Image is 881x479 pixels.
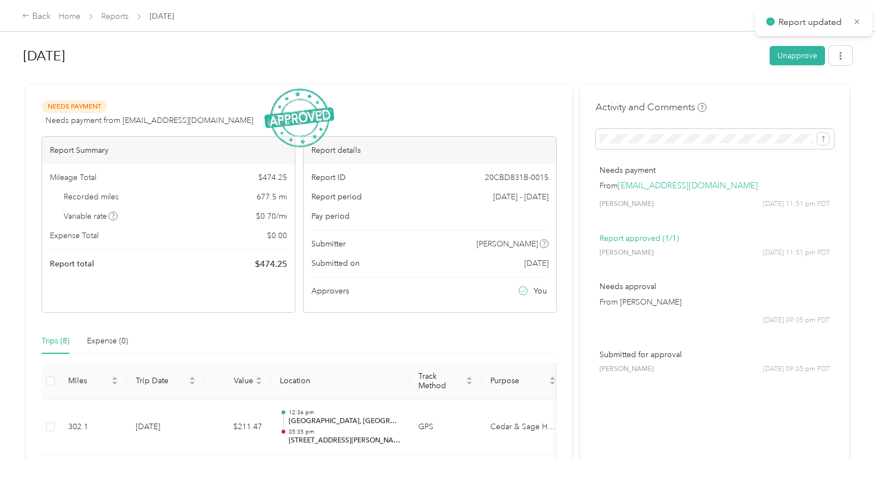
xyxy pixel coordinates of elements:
th: Purpose [482,363,565,400]
span: caret-up [549,375,556,382]
p: Needs payment [600,164,830,176]
span: Approvers [311,285,349,297]
span: [DATE] 09:05 pm PDT [763,316,830,326]
span: Purpose [490,376,547,385]
div: Report details [304,137,556,164]
span: [DATE] - [DATE] [493,191,549,203]
a: Home [59,12,80,21]
span: $ 0.00 [267,230,287,241]
p: Submitted for approval [600,349,830,360]
span: [DATE] 11:51 pm PDT [763,248,830,258]
span: [DATE] [150,11,174,22]
span: caret-up [189,375,196,382]
span: $ 0.70 / mi [256,210,287,222]
span: [PERSON_NAME] [600,248,654,258]
span: Expense Total [50,230,99,241]
th: Miles [59,363,127,400]
iframe: Everlance-gr Chat Button Frame [819,417,881,479]
td: $211.47 [204,400,271,455]
td: Cedar & Sage Homes [482,400,565,455]
a: [EMAIL_ADDRESS][DOMAIN_NAME] [618,181,758,191]
p: [GEOGRAPHIC_DATA], [GEOGRAPHIC_DATA], [US_STATE][GEOGRAPHIC_DATA], [GEOGRAPHIC_DATA] [289,416,401,426]
span: Trip Date [136,376,187,385]
th: Value [204,363,271,400]
th: Track Method [409,363,482,400]
span: Miles [68,376,109,385]
span: [DATE] [524,257,549,269]
span: caret-down [189,380,196,387]
p: From [600,180,830,192]
span: caret-down [549,380,556,387]
span: $ 474.25 [258,172,287,183]
span: 20CBD831B-0015 [485,172,549,183]
span: caret-down [466,380,473,387]
td: 302.1 [59,400,127,455]
span: caret-up [111,375,118,382]
button: Unapprove [770,46,825,65]
span: [PERSON_NAME] [477,238,538,250]
p: Needs approval [600,281,830,292]
div: Report Summary [42,137,295,164]
span: [DATE] 11:51 pm PDT [763,199,830,209]
span: Report total [50,258,94,270]
p: 12:36 pm [289,409,401,416]
p: Report updated [778,16,845,29]
span: 677.5 mi [257,191,287,203]
span: Value [213,376,253,385]
span: caret-down [111,380,118,387]
span: [DATE] 09:05 pm PDT [763,364,830,374]
span: Pay period [311,210,350,222]
span: $ 474.25 [255,257,287,271]
p: Report approved (1/1) [600,233,830,244]
p: 05:35 pm [289,428,401,436]
div: Trips (8) [42,335,69,347]
span: [PERSON_NAME] [600,364,654,374]
span: Recorded miles [64,191,119,203]
span: [PERSON_NAME] [600,199,654,209]
span: You [534,285,547,297]
th: Trip Date [127,363,204,400]
span: Submitter [311,238,346,250]
td: GPS [409,400,482,455]
img: ApprovedStamp [264,89,334,148]
div: Back [22,10,51,23]
a: Reports [101,12,129,21]
span: Report ID [311,172,346,183]
h4: Activity and Comments [596,100,706,114]
p: From [PERSON_NAME] [600,296,830,308]
td: [DATE] [127,400,204,455]
h1: Aug 2025 [23,43,762,69]
th: Location [271,363,409,400]
span: Needs Payment [42,100,107,113]
span: caret-up [466,375,473,382]
p: [STREET_ADDRESS][PERSON_NAME][US_STATE] [289,436,401,446]
span: Report period [311,191,362,203]
span: Track Method [418,372,464,390]
span: caret-down [255,380,262,387]
span: Needs payment from [EMAIL_ADDRESS][DOMAIN_NAME] [45,115,253,126]
span: caret-up [255,375,262,382]
div: Expense (0) [87,335,128,347]
span: Submitted on [311,257,360,269]
span: Variable rate [64,210,118,222]
span: Mileage Total [50,172,96,183]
